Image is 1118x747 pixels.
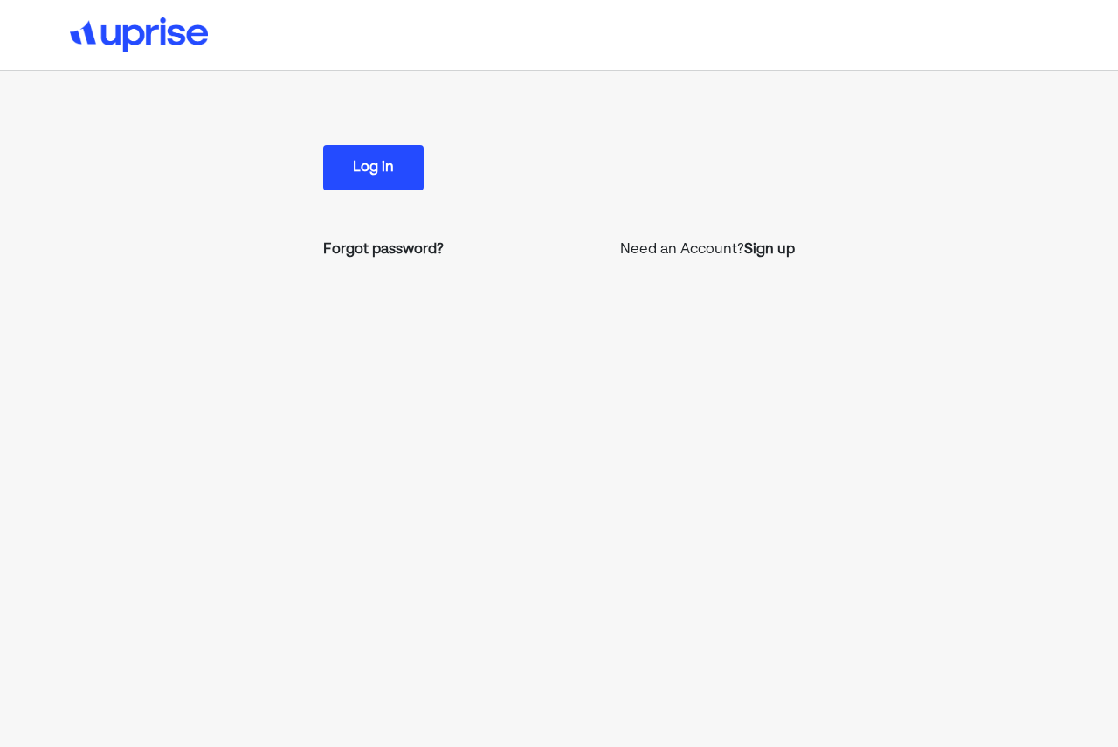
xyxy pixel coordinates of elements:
p: Need an Account? [620,239,795,260]
a: Sign up [744,239,795,260]
button: Log in [323,145,424,190]
a: Forgot password? [323,239,444,260]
